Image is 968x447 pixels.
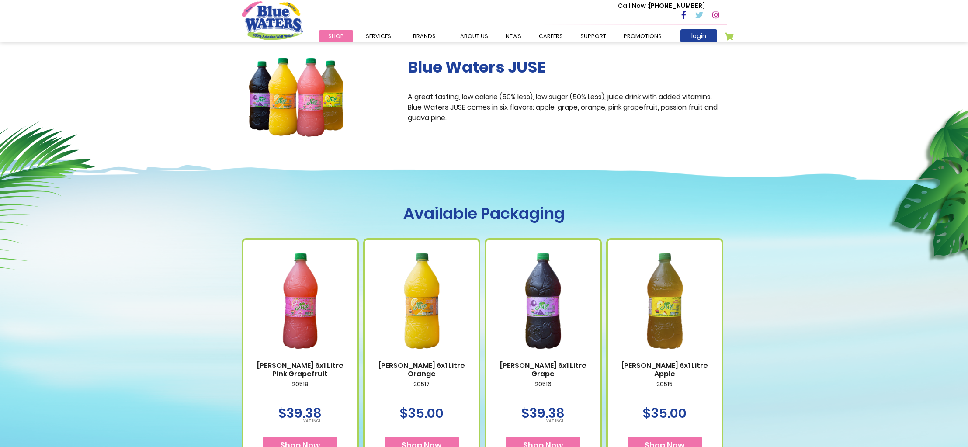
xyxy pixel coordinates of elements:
[374,241,470,361] img: BW Juse 6x1 Litre Orange
[451,30,497,42] a: about us
[413,32,436,40] span: Brands
[252,241,348,361] img: BW Juse 6x1 Litre Pink Grapefruit
[252,361,348,378] a: [PERSON_NAME] 6x1 Litre Pink Grapefruit
[366,32,391,40] span: Services
[495,361,591,378] a: [PERSON_NAME] 6x1 Litre Grape
[617,361,713,378] a: [PERSON_NAME] 6x1 Litre Apple
[242,1,303,40] a: store logo
[328,32,344,40] span: Shop
[572,30,615,42] a: support
[617,241,713,361] img: BW Juse 6x1 Litre Apple
[521,404,565,423] span: $39.38
[408,58,727,76] h2: Blue Waters JUSE
[400,404,444,423] span: $35.00
[374,361,470,378] a: [PERSON_NAME] 6x1 Litre Orange
[643,404,687,423] span: $35.00
[242,204,727,223] h1: Available Packaging
[497,30,530,42] a: News
[495,241,591,361] img: BW Juse 6x1 Litre Grape
[408,92,727,123] p: A great tasting, low calorie (50% less), low sugar (50% Less), juice drink with added vitamins. B...
[495,381,591,399] p: 20516
[615,30,670,42] a: Promotions
[680,29,717,42] a: login
[618,1,705,10] p: [PHONE_NUMBER]
[374,381,470,399] p: 20517
[252,381,348,399] p: 20518
[278,404,322,423] span: $39.38
[618,1,649,10] span: Call Now :
[530,30,572,42] a: careers
[617,381,713,399] p: 20515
